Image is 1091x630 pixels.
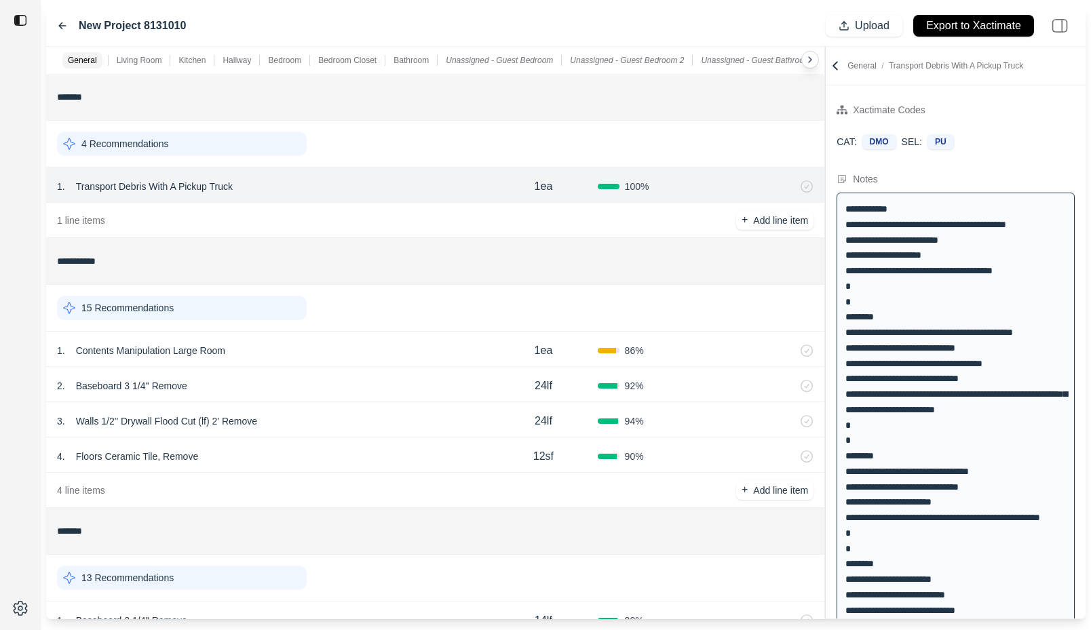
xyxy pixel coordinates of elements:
[853,171,878,187] div: Notes
[535,413,552,429] p: 24lf
[753,214,808,227] p: Add line item
[81,571,174,585] p: 13 Recommendations
[57,344,65,357] p: 1 .
[625,414,644,428] span: 94 %
[535,612,552,629] p: 14lf
[71,177,238,196] p: Transport Debris With A Pickup Truck
[826,15,902,37] button: Upload
[57,450,65,463] p: 4 .
[625,614,644,627] span: 92 %
[701,55,810,66] p: Unassigned - Guest Bathroom
[853,102,925,118] div: Xactimate Codes
[535,178,553,195] p: 1ea
[535,378,552,394] p: 24lf
[57,379,65,393] p: 2 .
[913,15,1034,37] button: Export to Xactimate
[446,55,553,66] p: Unassigned - Guest Bedroom
[223,55,251,66] p: Hallway
[268,55,301,66] p: Bedroom
[57,484,105,497] p: 4 line items
[837,135,856,149] p: CAT:
[736,211,814,230] button: +Add line item
[71,611,193,630] p: Baseboard 3 1/4'' Remove
[625,344,644,357] span: 86 %
[625,450,644,463] span: 90 %
[178,55,206,66] p: Kitchen
[889,61,1023,71] span: Transport Debris With A Pickup Truck
[117,55,162,66] p: Living Room
[862,134,896,149] div: DMO
[1045,11,1075,41] img: right-panel.svg
[394,55,429,66] p: Bathroom
[753,484,808,497] p: Add line item
[79,18,186,34] label: New Project 8131010
[742,482,748,498] p: +
[926,18,1021,34] p: Export to Xactimate
[855,18,889,34] p: Upload
[533,448,554,465] p: 12sf
[570,55,684,66] p: Unassigned - Guest Bedroom 2
[57,214,105,227] p: 1 line items
[68,55,97,66] p: General
[71,376,193,395] p: Baseboard 3 1/4'' Remove
[736,481,814,500] button: +Add line item
[71,447,204,466] p: Floors Ceramic Tile, Remove
[81,137,168,151] p: 4 Recommendations
[57,614,65,627] p: 1 .
[742,212,748,228] p: +
[81,301,174,315] p: 15 Recommendations
[847,60,1023,71] p: General
[625,379,644,393] span: 92 %
[71,341,231,360] p: Contents Manipulation Large Room
[14,14,27,27] img: toggle sidebar
[927,134,954,149] div: PU
[71,412,263,431] p: Walls 1/2'' Drywall Flood Cut (lf) 2' Remove
[57,414,65,428] p: 3 .
[318,55,377,66] p: Bedroom Closet
[57,180,65,193] p: 1 .
[625,180,649,193] span: 100 %
[535,342,553,359] p: 1ea
[902,135,922,149] p: SEL:
[877,61,889,71] span: /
